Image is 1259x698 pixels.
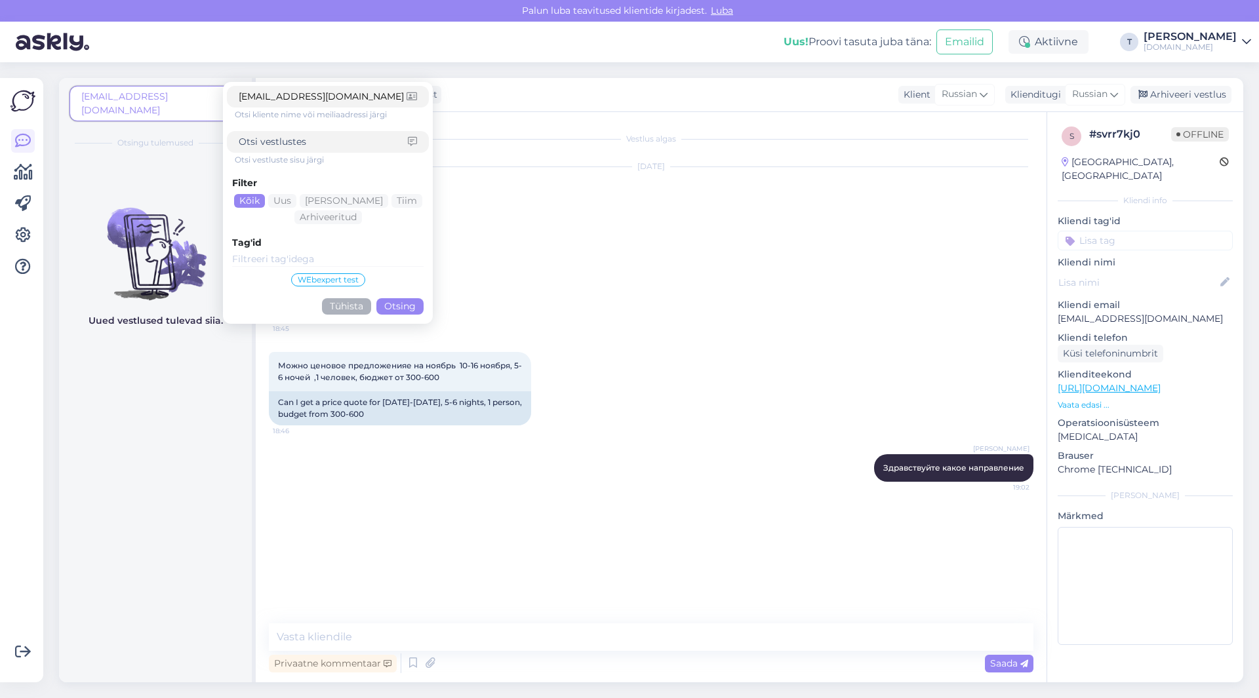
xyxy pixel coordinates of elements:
p: Brauser [1058,449,1233,463]
div: [DATE] [269,161,1033,172]
p: Vaata edasi ... [1058,399,1233,411]
span: Offline [1171,127,1229,142]
p: Chrome [TECHNICAL_ID] [1058,463,1233,476]
input: Otsi kliente [239,90,407,104]
p: [EMAIL_ADDRESS][DOMAIN_NAME] [1058,312,1233,326]
div: Proovi tasuta juba täna: [784,34,931,50]
img: No chats [59,184,252,302]
div: Filter [232,176,424,190]
div: Arhiveeri vestlus [1130,86,1231,104]
span: Otsingu tulemused [117,137,193,149]
span: 18:45 [273,324,322,334]
p: Kliendi email [1058,298,1233,312]
span: Можно ценовое предложенияе на ноябрь 10-16 ноября, 5-6 ночей ,1 человек, бюджет от 300-600 [278,360,522,382]
span: 19:02 [980,482,1029,492]
div: Kliendi info [1058,195,1233,206]
div: T [1120,33,1138,51]
div: Kõik [234,194,265,208]
div: [GEOGRAPHIC_DATA], [GEOGRAPHIC_DATA] [1062,155,1220,183]
p: Kliendi nimi [1058,256,1233,269]
b: Uus! [784,35,809,48]
input: Lisa tag [1058,231,1233,250]
p: Klienditeekond [1058,368,1233,381]
p: Kliendi tag'id [1058,214,1233,228]
span: s [1069,131,1074,141]
input: Lisa nimi [1058,275,1218,290]
span: [PERSON_NAME] [973,444,1029,454]
span: Здравствуйте какое направление [883,463,1024,473]
div: Vestlus algas [269,133,1033,145]
input: Otsi vestlustes [239,135,408,149]
img: Askly Logo [10,88,35,113]
div: Can I get a price quote for [DATE]-[DATE], 5-6 nights, 1 person, budget from 300-600 [269,391,531,425]
div: Küsi telefoninumbrit [1058,345,1163,362]
div: [PERSON_NAME] [1058,490,1233,501]
a: [URL][DOMAIN_NAME] [1058,382,1161,394]
span: Luba [707,5,737,16]
span: Russian [942,87,977,102]
span: Russian [1072,87,1108,102]
p: [MEDICAL_DATA] [1058,430,1233,444]
div: Privaatne kommentaar [269,655,397,672]
div: Klienditugi [1005,88,1061,102]
div: Tag'id [232,236,424,250]
div: Aktiivne [1009,30,1089,54]
input: Filtreeri tag'idega [232,252,424,267]
span: [EMAIL_ADDRESS][DOMAIN_NAME] [81,90,168,116]
p: Kliendi telefon [1058,331,1233,345]
button: Emailid [936,29,993,54]
div: Klient [898,88,930,102]
span: Saada [990,657,1028,669]
span: 18:46 [273,426,322,436]
div: Otsi kliente nime või meiliaadressi järgi [235,109,429,121]
p: Uued vestlused tulevad siia. [89,314,223,328]
div: # svrr7kj0 [1089,126,1171,142]
p: Märkmed [1058,509,1233,523]
a: [PERSON_NAME][DOMAIN_NAME] [1144,31,1251,52]
div: Otsi vestluste sisu järgi [235,154,429,166]
div: [PERSON_NAME] [1144,31,1237,42]
div: [DOMAIN_NAME] [1144,42,1237,52]
p: Operatsioonisüsteem [1058,416,1233,430]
